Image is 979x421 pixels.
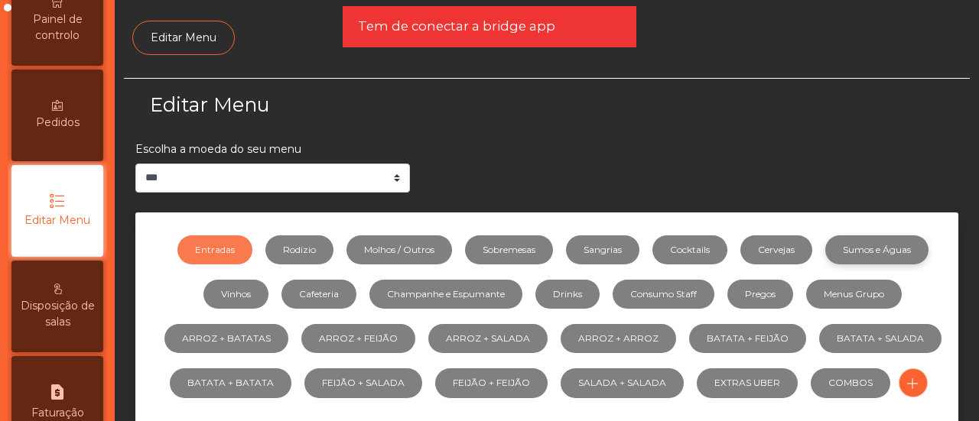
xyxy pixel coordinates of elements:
[135,141,301,157] label: Escolha a moeda do seu menu
[31,405,84,421] span: Faturação
[265,235,333,264] a: Rodizio
[15,298,99,330] span: Disposição de salas
[170,368,291,397] a: BATATA + BATATA
[358,17,555,36] span: Tem de conectar a bridge app
[652,235,727,264] a: Cocktails
[164,324,288,353] a: ARROZ + BATATAS
[806,280,902,309] a: Menus Grupo
[561,368,684,397] a: SALADA + SALADA
[697,368,798,397] a: EXTRAS UBER
[150,91,543,118] h3: Editar Menu
[36,115,80,131] span: Pedidos
[825,235,929,264] a: Sumos e Águas
[15,11,99,44] span: Painel de controlo
[281,280,356,309] a: Cafeteria
[561,324,676,353] a: ARROZ + ARROZ
[811,368,890,397] a: COMBOS
[428,324,548,353] a: ARROZ + SALADA
[566,235,639,264] a: Sangrias
[465,235,553,264] a: Sobremesas
[435,368,548,397] a: FEIJÃO + FEIJÃO
[301,324,415,353] a: ARROZ + FEIJÃO
[24,212,90,228] span: Editar Menu
[727,280,793,309] a: Pregos
[819,324,942,353] a: BATATA + SALADA
[689,324,806,353] a: BATATA + FEIJÃO
[48,383,67,401] i: request_page
[132,21,235,55] a: Editar Menu
[203,280,268,309] a: Vinhos
[369,280,522,309] a: Champanhe e Espumante
[177,235,252,264] a: Entradas
[740,235,812,264] a: Cervejas
[346,235,452,264] a: Molhos / Outros
[304,368,422,397] a: FEIJÃO + SALADA
[613,280,714,309] a: Consumo Staff
[535,280,600,309] a: Drinks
